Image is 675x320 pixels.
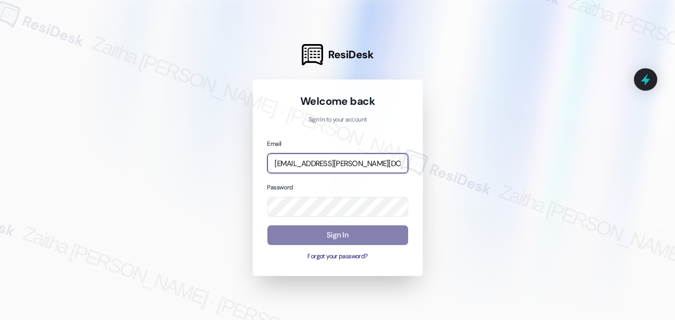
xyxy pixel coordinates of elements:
label: Email [267,140,282,148]
span: ResiDesk [328,48,373,62]
img: ResiDesk Logo [302,44,323,65]
button: Forgot your password? [267,252,408,261]
input: name@example.com [267,153,408,173]
h1: Welcome back [267,94,408,108]
p: Sign in to your account [267,115,408,125]
label: Password [267,183,293,191]
button: Sign In [267,225,408,245]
